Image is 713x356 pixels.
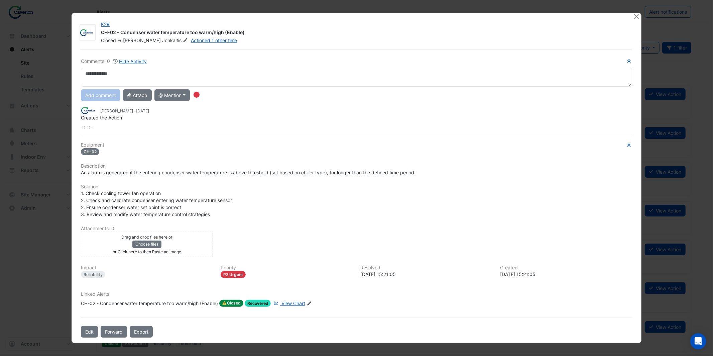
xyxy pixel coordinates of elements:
h6: Equipment [81,142,632,148]
span: Closed [219,300,243,307]
span: Recovered [245,300,271,307]
h6: Solution [81,184,632,190]
button: Edit [81,326,98,338]
img: Caverion [81,107,98,114]
span: Created the Action [81,115,122,120]
div: CH-02 - Condenser water temperature too warm/high (Enable) [101,29,625,37]
a: Actioned 1 other time [191,37,237,43]
h6: Attachments: 0 [81,226,632,232]
div: [DATE] 15:21:05 [360,271,492,278]
small: Drag and drop files here or [121,235,172,240]
span: CH-02 [81,148,99,155]
span: An alarm is generated if the entering condenser water temperature is above threshold (set based o... [81,170,415,175]
a: Export [130,326,153,338]
div: Comments: 0 [81,58,147,65]
h6: Impact [81,265,213,271]
div: CH-02 - Condenser water temperature too warm/high (Enable) [81,300,218,307]
a: View Chart [272,300,305,307]
a: K29 [101,21,110,27]
fa-icon: Edit Linked Alerts [307,301,312,306]
span: Jonkaitis [162,37,189,44]
span: Closed [101,37,116,43]
h6: Linked Alerts [81,291,632,297]
div: Open Intercom Messenger [690,333,706,349]
h6: Priority [221,265,352,271]
button: Close [633,13,640,20]
img: Caverion [80,29,95,36]
button: Attach [123,89,151,101]
button: Hide Activity [113,58,147,65]
button: Forward [101,326,127,338]
small: [PERSON_NAME] - [100,108,149,114]
div: Reliability [81,271,105,278]
div: Tooltip anchor [194,92,200,98]
h6: Created [500,265,632,271]
span: 2025-08-08 15:21:05 [136,108,149,113]
span: View Chart [281,300,305,306]
span: -> [117,37,122,43]
div: P2 Urgent [221,271,246,278]
h6: Description [81,163,632,169]
small: or Click here to then Paste an image [113,249,181,254]
span: 1. Check cooling tower fan operation 2. Check and calibrate condenser entering water temperature ... [81,190,233,217]
button: Choose files [132,241,161,248]
button: @ Mention [154,89,190,101]
h6: Resolved [360,265,492,271]
div: [DATE] 15:21:05 [500,271,632,278]
span: [PERSON_NAME] [123,37,161,43]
